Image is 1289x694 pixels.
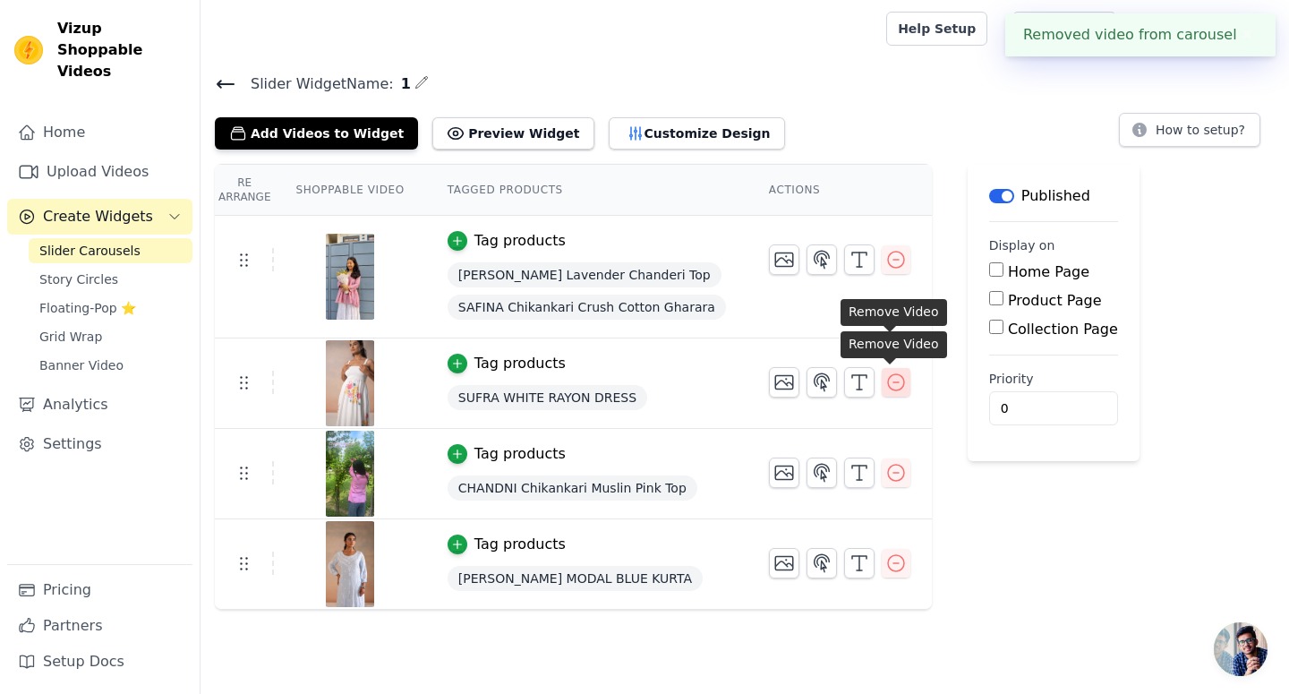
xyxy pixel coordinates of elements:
p: KRI CHIKANKARI [1159,13,1275,45]
img: reel-preview-kri-fashion.myshopify.com-3711105362235089751_3131305904.jpeg [325,521,375,607]
button: Tag products [448,230,566,252]
button: Tag products [448,443,566,465]
span: Vizup Shoppable Videos [57,18,185,82]
a: Grid Wrap [29,324,192,349]
button: How to setup? [1119,113,1260,147]
a: Upload Videos [7,154,192,190]
a: Floating-Pop ⭐ [29,296,192,321]
a: Slider Carousels [29,238,192,263]
button: Customize Design [609,117,785,150]
label: Product Page [1008,292,1102,309]
button: Tag products [448,534,566,555]
div: Edit Name [414,72,429,96]
div: Tag products [474,230,566,252]
span: Banner Video [39,356,124,374]
button: Tag products [448,353,566,374]
img: reel-preview-kri-fashion.myshopify.com-3719868059915376367_66522328512.jpeg [325,431,375,517]
label: Collection Page [1008,321,1118,338]
a: Partners [7,608,192,644]
span: Floating-Pop ⭐ [39,299,136,317]
a: Analytics [7,387,192,423]
span: CHANDNI Chikankari Muslin Pink Top [448,476,697,501]
a: Book Demo [1012,12,1115,46]
span: Create Widgets [43,206,153,227]
button: Change Thumbnail [769,548,799,578]
span: Story Circles [39,270,118,288]
span: SAFINA Chikankari Crush Cotton Gharara [448,295,726,320]
button: Add Videos to Widget [215,117,418,150]
button: Close [1237,24,1258,46]
span: Slider Widget Name: [236,73,394,95]
a: Home [7,115,192,150]
a: Banner Video [29,353,192,378]
img: Vizup [14,36,43,64]
img: reel-preview-kri-fashion.myshopify.com-3704086063129309708_52735455641.jpeg [325,234,375,320]
img: reel-preview-kri-fashion.myshopify.com-3716963093781060005_3131305904.jpeg [325,340,375,426]
label: Home Page [1008,263,1089,280]
div: Removed video from carousel [1005,13,1276,56]
label: Priority [989,370,1118,388]
span: [PERSON_NAME] MODAL BLUE KURTA [448,566,703,591]
a: Help Setup [886,12,987,46]
a: Setup Docs [7,644,192,680]
span: [PERSON_NAME] Lavender Chanderi Top [448,262,721,287]
button: Change Thumbnail [769,367,799,398]
div: Open chat [1214,622,1268,676]
a: Story Circles [29,267,192,292]
div: Tag products [474,534,566,555]
a: Settings [7,426,192,462]
legend: Display on [989,236,1055,254]
button: Change Thumbnail [769,458,799,488]
button: Preview Widget [432,117,593,150]
button: Change Thumbnail [769,244,799,275]
span: Slider Carousels [39,242,141,260]
div: Tag products [474,353,566,374]
th: Shoppable Video [274,165,425,216]
th: Re Arrange [215,165,274,216]
button: Create Widgets [7,199,192,235]
div: Tag products [474,443,566,465]
a: Pricing [7,572,192,608]
span: Grid Wrap [39,328,102,346]
p: Published [1021,185,1090,207]
button: K KRI CHIKANKARI [1131,13,1275,45]
th: Tagged Products [426,165,747,216]
span: 1 [394,73,411,95]
span: SUFRA WHITE RAYON DRESS [448,385,647,410]
a: How to setup? [1119,125,1260,142]
th: Actions [747,165,932,216]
